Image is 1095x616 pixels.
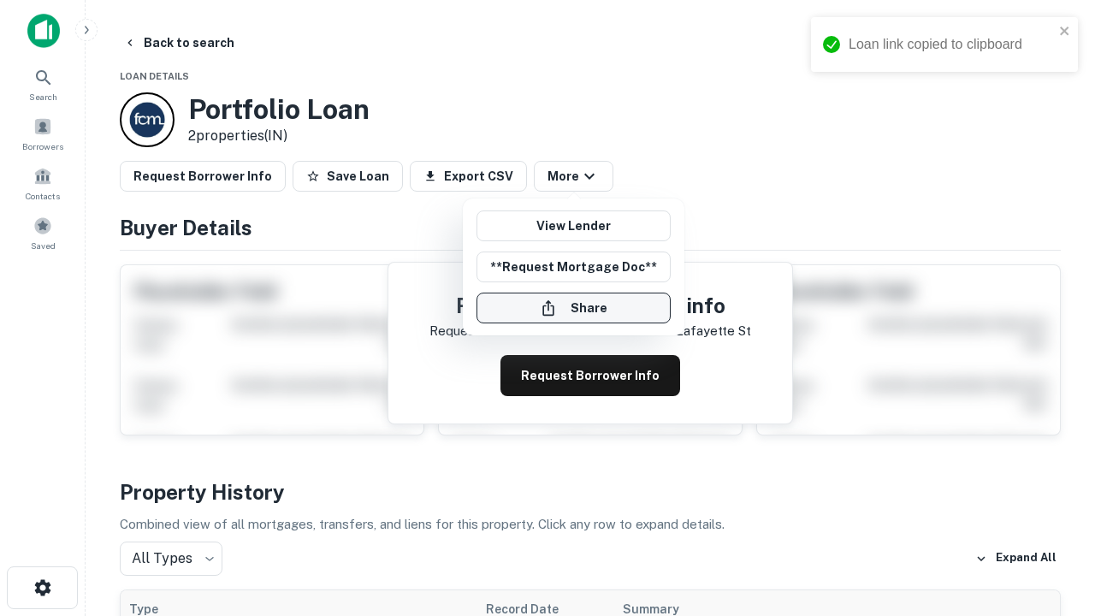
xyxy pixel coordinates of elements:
button: **Request Mortgage Doc** [476,252,671,282]
a: View Lender [476,210,671,241]
iframe: Chat Widget [1009,479,1095,561]
div: Loan link copied to clipboard [849,34,1054,55]
button: Share [476,293,671,323]
button: close [1059,24,1071,40]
